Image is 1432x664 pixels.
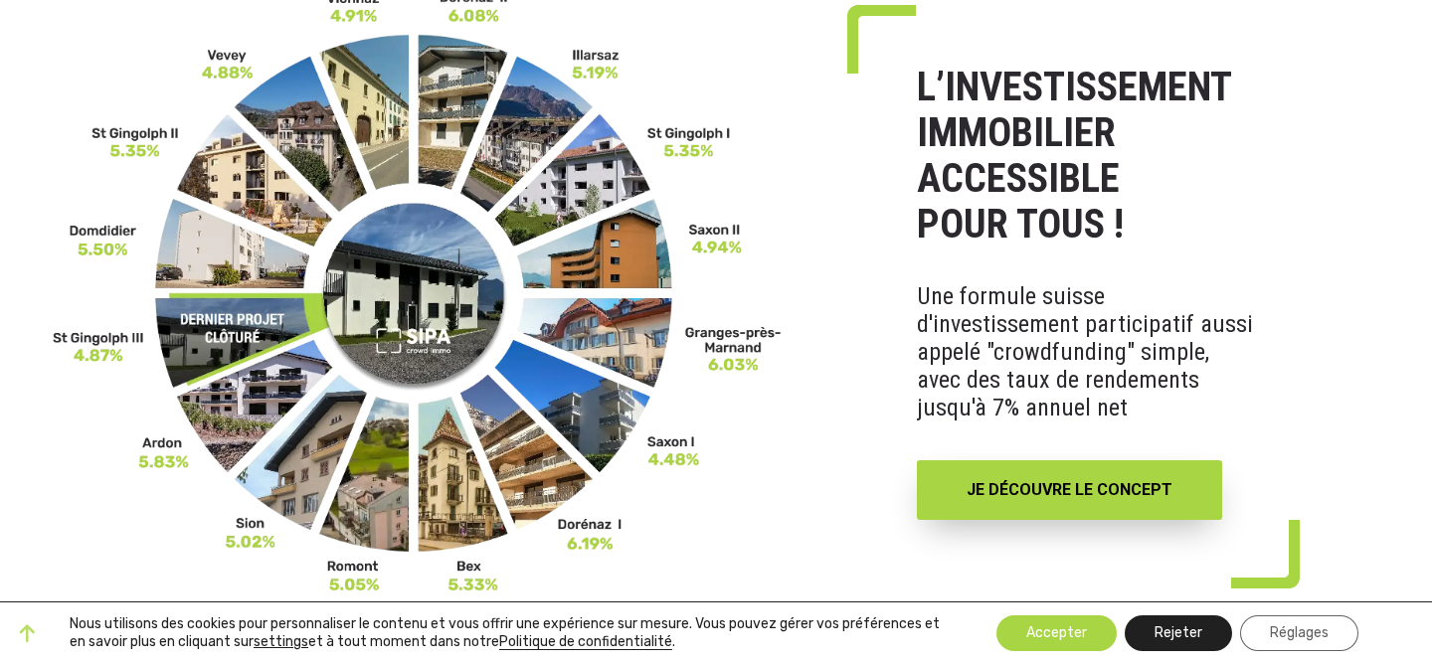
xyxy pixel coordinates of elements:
button: settings [254,633,308,651]
a: Politique de confidentialité [499,633,672,650]
button: Rejeter [1125,615,1232,651]
div: Widget de chat [1333,569,1432,664]
p: Une formule suisse d'investissement participatif aussi appelé "crowdfunding" simple, avec des tau... [917,267,1256,436]
button: Réglages [1240,615,1358,651]
iframe: Chat Widget [1333,569,1432,664]
h1: L’INVESTISSEMENT IMMOBILIER ACCESSIBLE POUR TOUS ! [917,65,1256,248]
p: Nous utilisons des cookies pour personnaliser le contenu et vous offrir une expérience sur mesure... [70,615,950,651]
button: Accepter [996,615,1117,651]
a: JE DÉCOUVRE LE CONCEPT [917,460,1222,520]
